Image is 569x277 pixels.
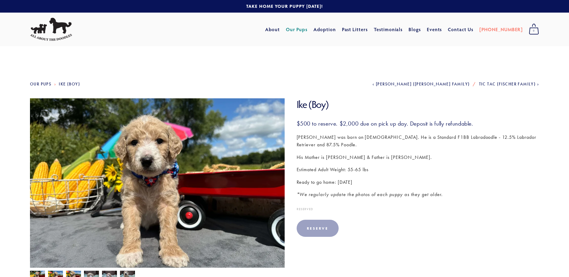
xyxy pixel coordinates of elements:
[286,24,308,35] a: Our Pups
[297,98,539,111] h1: Ike (Boy)
[297,153,539,161] p: His Mother is [PERSON_NAME] & Father is [PERSON_NAME].
[297,192,443,197] em: *We regularly update the photos of each puppy as they get older.
[313,24,336,35] a: Adoption
[374,24,403,35] a: Testimonials
[297,166,539,174] p: Estimated Adult Weight: 55-65 lbs
[409,24,421,35] a: Blogs
[297,220,339,237] div: Reserve
[448,24,473,35] a: Contact Us
[297,120,539,127] h3: $500 to reserve. $2,000 due on pick up day. Deposit is fully refundable.
[479,82,536,87] span: Tic Tac (Fischer Family)
[30,82,51,87] a: Our Pups
[59,82,80,87] a: Ike (Boy)
[479,82,539,87] a: Tic Tac (Fischer Family)
[376,82,470,87] span: [PERSON_NAME] ([PERSON_NAME] Family)
[30,18,72,41] img: All About The Doodles
[342,26,368,32] a: Past Litters
[265,24,280,35] a: About
[373,82,470,87] a: [PERSON_NAME] ([PERSON_NAME] Family)
[297,207,539,211] div: Reserved
[307,226,328,231] div: Reserve
[529,27,539,35] span: 0
[427,24,442,35] a: Events
[297,133,539,149] p: [PERSON_NAME] was born on [DEMOGRAPHIC_DATA]. He is a Standard F1BB Labradoodle - 12.5% Labrador ...
[526,22,542,37] a: 0 items in cart
[297,178,539,186] p: Ready to go home: [DATE]
[479,24,523,35] a: [PHONE_NUMBER]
